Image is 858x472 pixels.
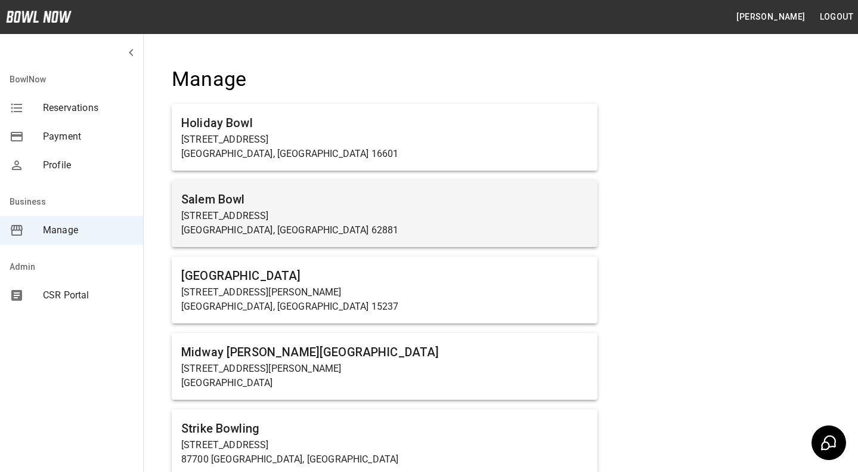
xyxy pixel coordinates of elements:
p: [GEOGRAPHIC_DATA], [GEOGRAPHIC_DATA] 15237 [181,300,588,314]
h6: [GEOGRAPHIC_DATA] [181,266,588,285]
h6: Midway [PERSON_NAME][GEOGRAPHIC_DATA] [181,343,588,362]
h6: Strike Bowling [181,419,588,438]
p: [GEOGRAPHIC_DATA], [GEOGRAPHIC_DATA] 62881 [181,223,588,237]
p: [GEOGRAPHIC_DATA], [GEOGRAPHIC_DATA] 16601 [181,147,588,161]
span: Manage [43,223,134,237]
button: Logout [815,6,858,28]
span: Payment [43,129,134,144]
span: CSR Portal [43,288,134,303]
p: [STREET_ADDRESS] [181,209,588,223]
button: [PERSON_NAME] [732,6,810,28]
img: logo [6,11,72,23]
span: Reservations [43,101,134,115]
span: Profile [43,158,134,172]
p: [GEOGRAPHIC_DATA] [181,376,588,390]
p: 87700 [GEOGRAPHIC_DATA], [GEOGRAPHIC_DATA] [181,452,588,467]
h6: Holiday Bowl [181,113,588,132]
p: [STREET_ADDRESS][PERSON_NAME] [181,362,588,376]
p: [STREET_ADDRESS] [181,438,588,452]
h4: Manage [172,67,597,92]
h6: Salem Bowl [181,190,588,209]
p: [STREET_ADDRESS][PERSON_NAME] [181,285,588,300]
p: [STREET_ADDRESS] [181,132,588,147]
